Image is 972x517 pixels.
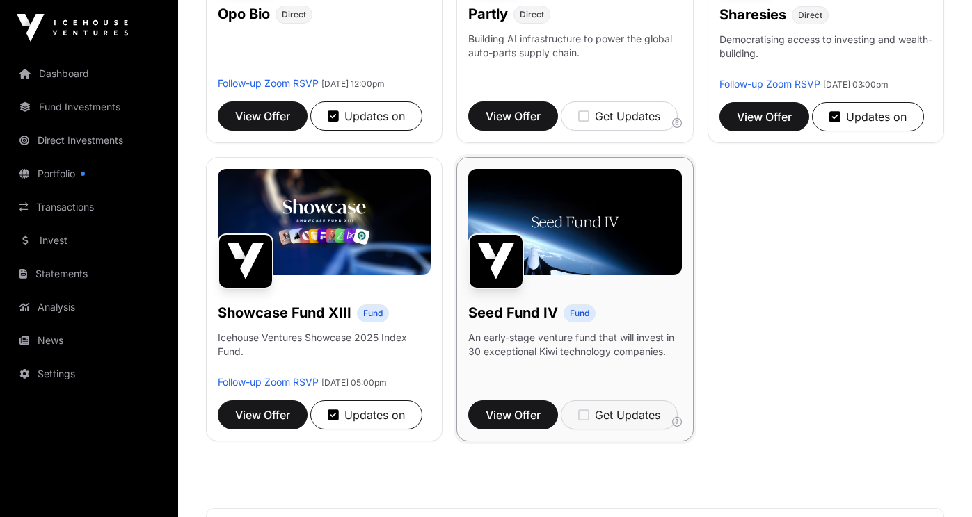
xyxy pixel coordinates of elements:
div: Updates on [829,108,907,125]
p: An early-stage venture fund that will invest in 30 exceptional Kiwi technology companies. [468,331,681,359]
a: Fund Investments [11,92,167,122]
h1: Opo Bio [218,4,270,24]
a: Settings [11,359,167,389]
div: Get Updates [578,407,660,423]
button: View Offer [218,400,308,429]
img: Showcase Fund XIII [218,233,273,289]
span: Fund [363,308,383,319]
a: Transactions [11,192,167,222]
a: News [11,325,167,356]
a: Follow-up Zoom RSVP [218,77,319,89]
span: View Offer [235,108,290,124]
span: Direct [282,9,306,20]
span: View Offer [235,407,290,423]
a: Follow-up Zoom RSVP [218,376,319,388]
img: Seed-Fund-4_Banner.jpg [468,169,681,275]
h1: Showcase Fund XIII [218,303,351,322]
span: [DATE] 03:00pm [823,79,889,90]
button: Get Updates [561,400,678,429]
img: Showcase-Fund-Banner-1.jpg [218,169,431,275]
span: View Offer [486,108,541,124]
button: Updates on [310,101,422,131]
span: View Offer [737,108,792,125]
a: Statements [11,258,167,289]
span: Fund [570,308,589,319]
button: View Offer [468,101,558,131]
span: [DATE] 12:00pm [321,79,385,89]
a: Follow-up Zoom RSVP [719,78,820,90]
p: Democratising access to investing and wealth-building. [719,33,932,77]
h1: Seed Fund IV [468,303,558,322]
button: Updates on [812,102,924,131]
h1: Partly [468,4,508,24]
p: Icehouse Ventures Showcase 2025 Index Fund. [218,331,431,359]
button: Get Updates [561,101,678,131]
img: Icehouse Ventures Logo [17,14,128,42]
div: Updates on [328,407,405,423]
button: View Offer [468,400,558,429]
div: Updates on [328,108,405,124]
span: Direct [520,9,544,20]
h1: Sharesies [719,5,786,24]
span: [DATE] 05:00pm [321,377,387,388]
button: View Offer [719,102,809,131]
p: Building AI infrastructure to power the global auto-parts supply chain. [468,32,681,76]
a: Dashboard [11,58,167,89]
a: Portfolio [11,158,167,189]
iframe: Chat Widget [902,450,972,517]
button: Updates on [310,400,422,429]
img: Seed Fund IV [468,233,524,289]
span: View Offer [486,407,541,423]
button: View Offer [218,101,308,131]
a: Direct Investments [11,125,167,156]
span: Direct [798,10,822,21]
div: Get Updates [578,108,660,124]
a: Invest [11,225,167,256]
a: Analysis [11,292,167,322]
